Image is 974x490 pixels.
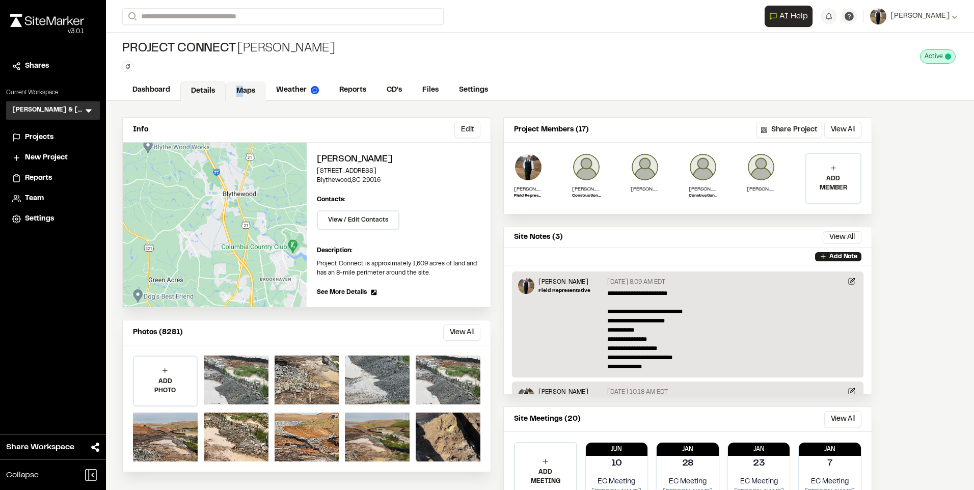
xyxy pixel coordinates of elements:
[12,105,84,116] h3: [PERSON_NAME] & [PERSON_NAME]
[824,411,861,427] button: View All
[732,476,786,487] p: EC Meeting
[514,232,563,243] p: Site Notes (3)
[317,210,399,230] button: View / Edit Contacts
[803,476,857,487] p: EC Meeting
[317,176,480,185] p: Blythewood , SC 29016
[689,153,717,181] img: Darrin C. Sanders
[122,41,235,57] span: Project Connect
[518,278,534,294] img: Edwin Stadsvold
[12,193,94,204] a: Team
[317,288,367,297] span: See More Details
[689,185,717,193] p: [PERSON_NAME]
[806,174,860,193] p: ADD MEMBER
[514,124,589,135] p: Project Members (17)
[765,6,813,27] button: Open AI Assistant
[827,457,832,471] p: 7
[607,388,668,397] p: [DATE] 10:18 AM EDT
[538,287,590,294] p: Field Representative
[799,445,861,454] p: Jan
[689,193,717,199] p: Construction Manager
[756,122,822,138] button: Share Project
[122,41,335,57] div: [PERSON_NAME]
[133,327,183,338] p: Photos (8281)
[12,132,94,143] a: Projects
[6,441,74,453] span: Share Workspace
[25,193,44,204] span: Team
[443,324,480,341] button: View All
[870,8,958,24] button: [PERSON_NAME]
[829,252,857,261] p: Add Note
[122,80,180,100] a: Dashboard
[317,167,480,176] p: [STREET_ADDRESS]
[572,193,601,199] p: Construction Admin
[925,52,943,61] span: Active
[586,445,648,454] p: Jun
[317,195,345,204] p: Contacts:
[122,61,133,72] button: Edit Tags
[945,53,951,60] span: This project is active and counting against your active project count.
[12,173,94,184] a: Reports
[590,476,644,487] p: EC Meeting
[6,88,100,97] p: Current Workspace
[661,476,715,487] p: EC Meeting
[10,27,84,36] div: Oh geez...please don't...
[747,185,775,193] p: [PERSON_NAME]
[454,122,480,138] button: Edit
[10,14,84,27] img: rebrand.png
[682,457,694,471] p: 28
[266,80,329,100] a: Weather
[824,122,861,138] button: View All
[870,8,886,24] img: User
[12,213,94,225] a: Settings
[728,445,790,454] p: Jan
[518,388,534,404] img: Edwin Stadsvold
[514,185,543,193] p: [PERSON_NAME]
[765,6,817,27] div: Open AI Assistant
[311,86,319,94] img: precipai.png
[25,152,68,164] span: New Project
[657,445,719,454] p: Jan
[631,185,659,193] p: [PERSON_NAME]
[747,153,775,181] img: Lauren Davenport
[12,61,94,72] a: Shares
[317,259,480,278] p: Project Connect is approximately 1,609 acres of land and has an 8-mile perimeter around the site.
[572,185,601,193] p: [PERSON_NAME]
[514,414,581,425] p: Site Meetings (20)
[631,153,659,181] img: William Eubank
[611,457,622,471] p: 10
[823,231,861,243] button: View All
[25,132,53,143] span: Projects
[12,152,94,164] a: New Project
[753,457,765,471] p: 23
[890,11,950,22] span: [PERSON_NAME]
[514,193,543,199] p: Field Representative
[538,278,590,287] p: [PERSON_NAME]
[920,49,956,64] div: This project is active and counting against your active project count.
[134,377,197,395] p: ADD PHOTO
[572,153,601,181] img: Ryan Barnes
[133,124,148,135] p: Info
[25,61,49,72] span: Shares
[538,388,590,397] p: [PERSON_NAME]
[515,468,576,486] p: ADD MEETING
[122,8,141,25] button: Search
[779,10,808,22] span: AI Help
[6,469,39,481] span: Collapse
[329,80,376,100] a: Reports
[25,213,54,225] span: Settings
[317,246,480,255] p: Description:
[449,80,498,100] a: Settings
[412,80,449,100] a: Files
[226,81,266,101] a: Maps
[180,81,226,101] a: Details
[607,278,665,287] p: [DATE] 8:09 AM EDT
[25,173,52,184] span: Reports
[514,153,543,181] img: Edwin Stadsvold
[317,153,480,167] h2: [PERSON_NAME]
[376,80,412,100] a: CD's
